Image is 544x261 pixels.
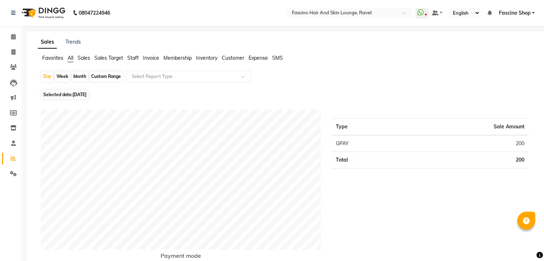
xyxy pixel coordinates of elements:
[89,72,123,82] div: Custom Range
[72,72,88,82] div: Month
[143,55,159,61] span: Invoice
[42,55,63,61] span: Favorites
[55,72,70,82] div: Week
[18,3,67,23] img: logo
[332,135,401,152] td: GPAY
[499,9,530,17] span: Fascino Shop
[332,152,401,168] td: Total
[272,55,283,61] span: SMS
[332,119,401,136] th: Type
[79,3,110,23] b: 08047224946
[41,72,53,82] div: Day
[401,152,529,168] td: 200
[196,55,217,61] span: Inventory
[41,90,88,99] span: Selected date:
[94,55,123,61] span: Sales Target
[401,135,529,152] td: 200
[249,55,268,61] span: Expense
[127,55,139,61] span: Staff
[163,55,192,61] span: Membership
[401,119,529,136] th: Sale Amount
[68,55,73,61] span: All
[38,36,57,49] a: Sales
[222,55,244,61] span: Customer
[73,92,87,97] span: [DATE]
[65,39,81,45] a: Trends
[78,55,90,61] span: Sales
